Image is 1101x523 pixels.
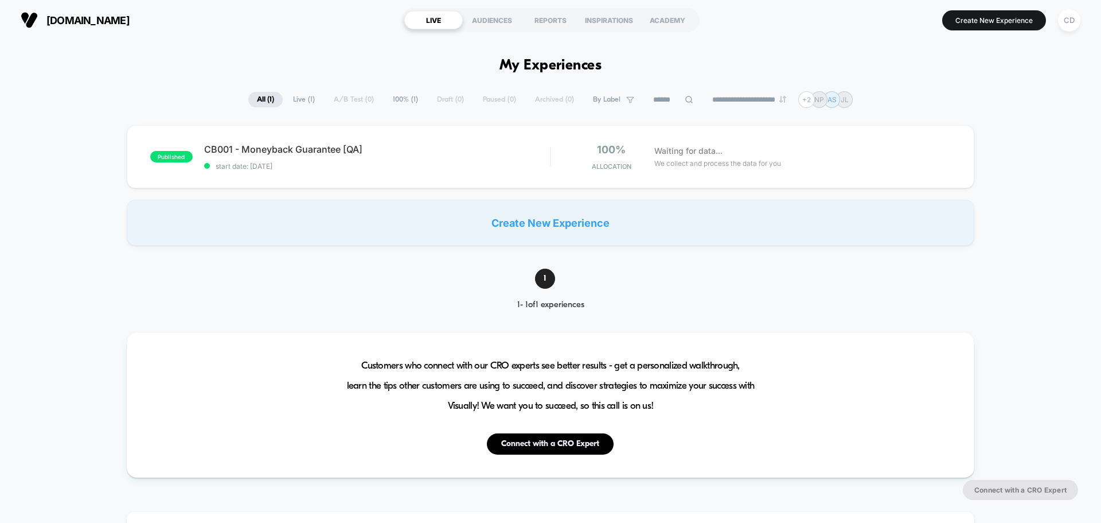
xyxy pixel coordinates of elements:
[499,57,602,74] h1: My Experiences
[204,162,550,171] span: start date: [DATE]
[592,162,631,171] span: Allocation
[150,151,193,162] span: published
[284,92,323,107] span: Live ( 1 )
[814,95,824,104] p: NP
[1055,9,1084,32] button: CD
[654,158,781,169] span: We collect and process the data for you
[1058,9,1080,32] div: CD
[841,95,849,104] p: JL
[827,95,837,104] p: AS
[487,433,614,455] button: Connect with a CRO Expert
[779,96,786,103] img: end
[963,480,1078,500] button: Connect with a CRO Expert
[127,200,974,246] div: Create New Experience
[21,11,38,29] img: Visually logo
[593,95,620,104] span: By Label
[204,144,550,155] span: CB001 - Moneyback Guarantee [QA]
[404,11,463,29] div: LIVE
[580,11,638,29] div: INSPIRATIONS
[495,300,606,310] div: 1 - 1 of 1 experiences
[798,91,815,108] div: + 2
[535,269,555,289] span: 1
[248,92,283,107] span: All ( 1 )
[942,10,1046,30] button: Create New Experience
[384,92,427,107] span: 100% ( 1 )
[654,145,723,157] span: Waiting for data...
[597,144,626,156] span: 100%
[17,11,133,29] button: [DOMAIN_NAME]
[46,14,130,26] span: [DOMAIN_NAME]
[521,11,580,29] div: REPORTS
[463,11,521,29] div: AUDIENCES
[638,11,697,29] div: ACADEMY
[347,356,755,416] span: Customers who connect with our CRO experts see better results - get a personalized walkthrough, l...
